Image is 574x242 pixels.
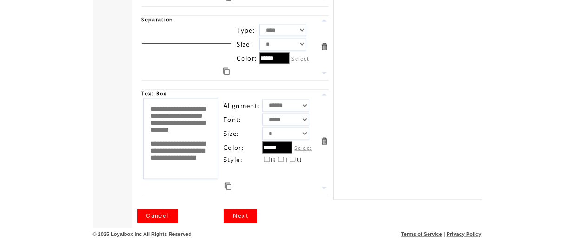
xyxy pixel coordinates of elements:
a: Delete this item [320,42,329,51]
a: Privacy Policy [447,232,482,237]
span: © 2025 Loyalbox Inc All Rights Reserved [93,232,192,237]
span: Style: [224,155,243,164]
label: Select [295,144,312,151]
span: Separation [142,16,173,23]
a: Move this item up [320,16,329,25]
span: Color: [237,54,257,62]
a: Duplicate this item [225,183,231,190]
a: Terms of Service [401,232,442,237]
span: Text Box [142,90,167,97]
a: Move this item up [320,90,329,99]
a: Next [224,209,257,223]
span: I [285,156,288,164]
a: Delete this item [320,137,329,146]
span: Size: [237,40,253,48]
a: Move this item down [320,69,329,78]
span: B [271,156,276,164]
span: | [443,232,445,237]
span: Font: [224,115,242,124]
a: Move this item down [320,184,329,193]
span: U [297,156,302,164]
span: Size: [224,129,239,138]
span: Alignment: [224,101,260,110]
a: Duplicate this item [223,68,230,75]
span: Type: [237,26,256,34]
a: Cancel [137,209,178,223]
span: Color: [224,143,244,152]
label: Select [292,55,310,62]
